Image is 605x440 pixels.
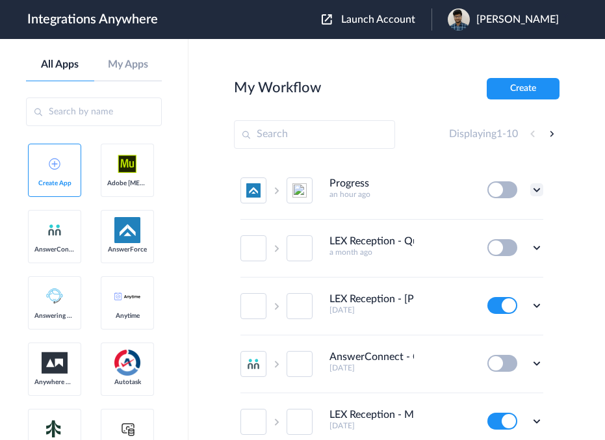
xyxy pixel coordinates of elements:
[34,378,75,386] span: Anywhere Works
[341,14,415,25] span: Launch Account
[114,350,140,376] img: autotask.png
[42,283,68,309] img: Answering_service.png
[107,179,148,187] span: Adobe [MEDICAL_DATA]
[26,97,162,126] input: Search by name
[322,14,332,25] img: launch-acct-icon.svg
[49,158,60,170] img: add-icon.svg
[476,14,559,26] span: [PERSON_NAME]
[47,222,62,238] img: answerconnect-logo.svg
[322,14,431,26] button: Launch Account
[26,58,94,71] a: All Apps
[107,312,148,320] span: Anytime
[94,58,162,71] a: My Apps
[329,177,369,190] h4: Progress
[107,246,148,253] span: AnswerForce
[329,293,414,305] h4: LEX Reception - [PERSON_NAME]
[34,312,75,320] span: Answering Service
[329,190,470,199] h5: an hour ago
[107,378,148,386] span: Autotask
[487,78,560,99] button: Create
[42,352,68,374] img: aww.png
[234,120,395,149] input: Search
[448,8,470,31] img: profile-pic.jpeg
[34,246,75,253] span: AnswerConnect
[329,305,470,315] h5: [DATE]
[120,421,136,437] img: cash-logo.svg
[114,292,140,300] img: anytime-calendar-logo.svg
[329,351,414,363] h4: AnswerConnect - Clio
[329,235,414,248] h4: LEX Reception - QuickBooks
[506,129,518,139] span: 10
[114,151,140,177] img: adobe-muse-logo.svg
[34,179,75,187] span: Create App
[234,79,321,96] h2: My Workflow
[449,128,518,140] h4: Displaying -
[496,129,502,139] span: 1
[329,363,470,372] h5: [DATE]
[329,421,470,430] h5: [DATE]
[27,12,158,27] h1: Integrations Anywhere
[329,248,470,257] h5: a month ago
[329,409,414,421] h4: LEX Reception - MyCase
[114,217,140,243] img: af-app-logo.svg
